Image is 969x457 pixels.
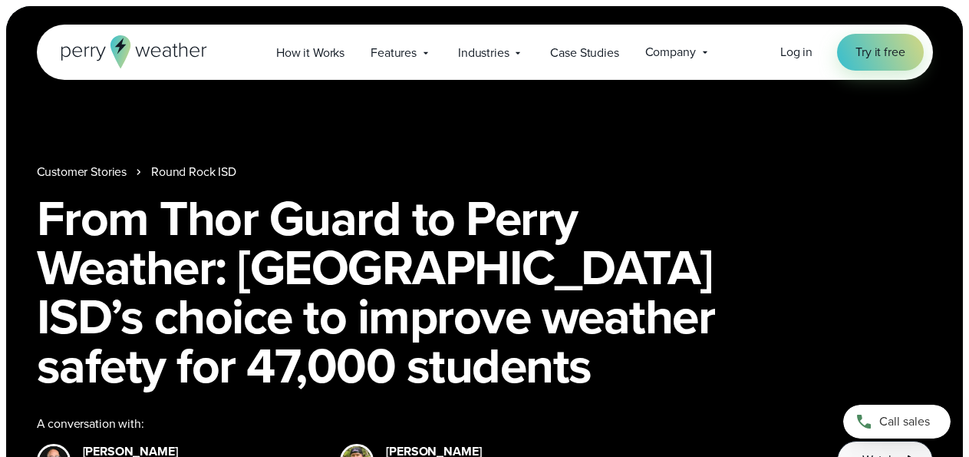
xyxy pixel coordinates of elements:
[780,43,812,61] a: Log in
[371,44,417,62] span: Features
[37,415,813,433] div: A conversation with:
[458,44,509,62] span: Industries
[537,37,631,68] a: Case Studies
[855,43,905,61] span: Try it free
[151,163,236,181] a: Round Rock ISD
[37,163,127,181] a: Customer Stories
[645,43,696,61] span: Company
[837,34,923,71] a: Try it free
[37,194,933,390] h1: From Thor Guard to Perry Weather: [GEOGRAPHIC_DATA] ISD’s choice to improve weather safety for 47...
[843,405,951,439] a: Call sales
[276,44,344,62] span: How it Works
[263,37,358,68] a: How it Works
[879,412,930,431] span: Call sales
[37,163,933,181] nav: Breadcrumb
[550,44,618,62] span: Case Studies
